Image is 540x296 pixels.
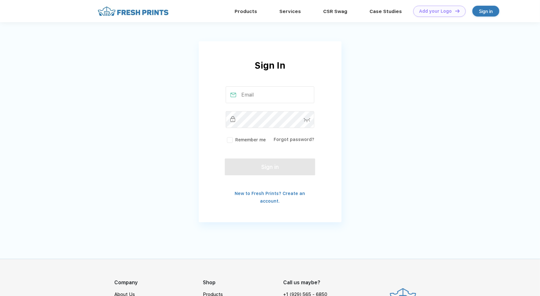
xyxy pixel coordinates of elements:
input: Email [226,86,314,103]
label: Remember me [226,137,266,143]
img: DT [455,9,460,13]
a: New to Fresh Prints? Create an account. [235,191,305,204]
img: password_inactive.svg [230,116,236,122]
img: password-icon.svg [304,118,310,122]
div: Sign in [479,8,493,15]
div: Sign In [199,59,342,86]
img: fo%20logo%202.webp [96,6,170,17]
a: Forgot password? [274,137,314,142]
a: Sign in [472,6,499,17]
div: Call us maybe? [283,279,331,286]
a: Products [235,9,257,14]
img: email_active.svg [230,93,236,97]
button: Sign in [225,158,315,175]
div: Add your Logo [419,9,452,14]
div: Company [115,279,203,286]
a: CSR Swag [323,9,348,14]
a: Services [280,9,301,14]
div: Shop [203,279,283,286]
